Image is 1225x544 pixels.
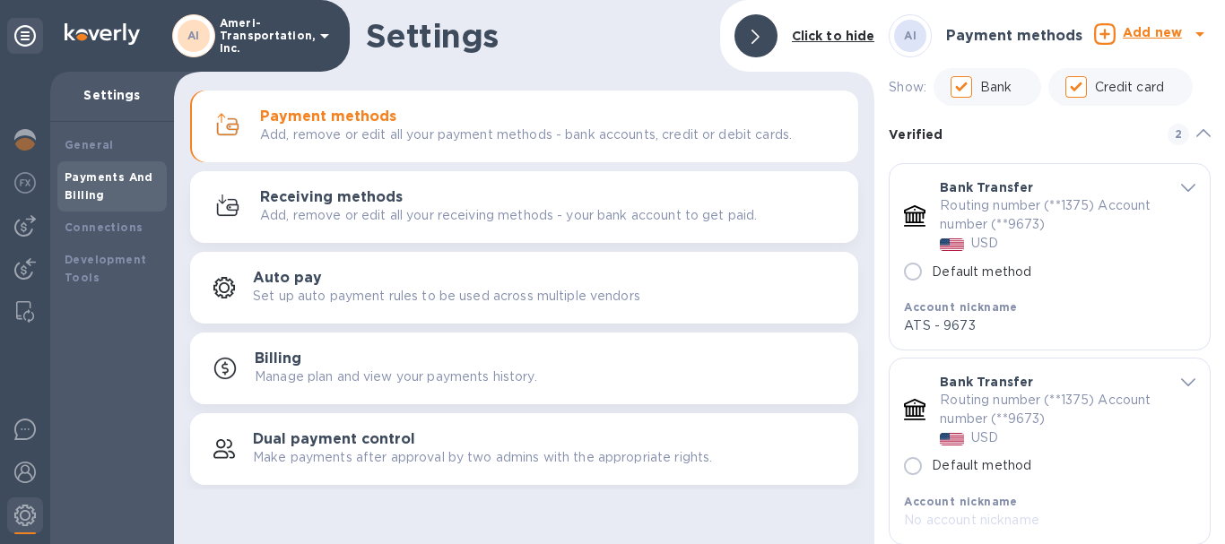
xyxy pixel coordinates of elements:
b: AI [904,29,917,42]
b: Payments And Billing [65,170,153,202]
p: Add, remove or edit all your payment methods - bank accounts, credit or debit cards. [260,125,792,144]
button: Payment methodsAdd, remove or edit all your payment methods - bank accounts, credit or debit cards. [190,91,858,162]
p: Bank Transfer [940,178,1033,196]
p: Credit card [1095,78,1164,97]
b: Account nickname [904,300,1017,314]
p: No account nickname [904,511,1171,530]
img: Logo [65,23,140,45]
p: Add, remove or edit all your receiving methods - your bank account to get paid. [260,206,757,225]
button: Receiving methodsAdd, remove or edit all your receiving methods - your bank account to get paid. [190,171,858,243]
h3: Auto pay [253,270,322,287]
p: Routing number (**1375) Account number (**9673) [940,391,1157,428]
div: Verified 2 [889,106,1211,163]
p: Show: [889,78,926,97]
p: Manage plan and view your payments history. [255,367,537,386]
p: Ameri-Transportation, Inc. [220,17,309,55]
button: Auto paySet up auto payment rules to be used across multiple vendors [190,252,858,324]
h3: Billing [255,350,301,367]
b: Verified [889,127,943,142]
b: Account nickname [904,495,1017,508]
b: AI [187,29,200,42]
p: Routing number (**1375) Account number (**9673) [940,196,1157,234]
img: USD [940,433,964,445]
h3: Receiving methods [260,189,403,206]
p: Default method [932,263,1031,281]
p: USD [971,234,998,253]
img: USD [940,238,964,251]
h1: Settings [366,17,706,55]
p: Bank [980,78,1012,97]
p: Default method [932,456,1031,475]
h3: Payment methods [260,108,396,125]
b: Development Tools [65,253,146,284]
div: Unpin categories [7,18,43,54]
p: ATS - 9673 [904,316,1171,335]
span: 2 [1168,124,1189,145]
button: Dual payment controlMake payments after approval by two admins with the appropriate rights. [190,413,858,485]
p: Bank Transfer [940,373,1033,391]
p: Settings [65,86,160,104]
h3: Dual payment control [253,431,415,448]
b: Click to hide [792,29,875,43]
img: Foreign exchange [14,172,36,194]
p: Make payments after approval by two admins with the appropriate rights. [253,448,712,467]
p: Set up auto payment rules to be used across multiple vendors [253,287,640,306]
b: General [65,138,114,151]
button: BillingManage plan and view your payments history. [190,332,858,404]
p: USD [971,428,998,447]
b: Add new [1123,25,1182,39]
b: Connections [65,220,143,234]
h3: Payment methods [946,28,1082,45]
